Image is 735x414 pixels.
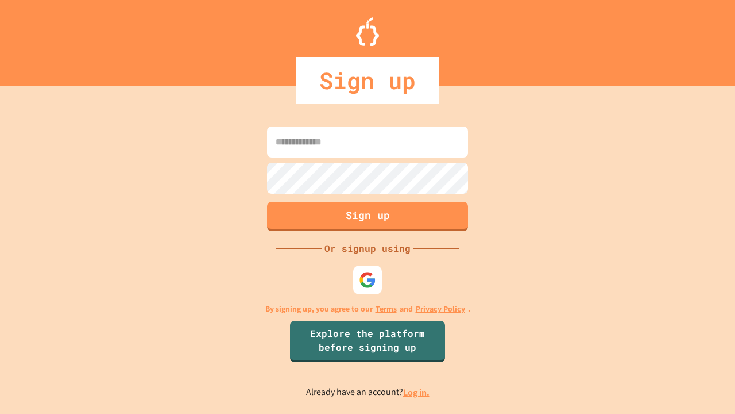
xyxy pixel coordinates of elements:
[403,386,430,398] a: Log in.
[290,321,445,362] a: Explore the platform before signing up
[296,57,439,103] div: Sign up
[322,241,413,255] div: Or signup using
[416,303,465,315] a: Privacy Policy
[356,17,379,46] img: Logo.svg
[376,303,397,315] a: Terms
[359,271,376,289] img: google-icon.svg
[265,303,470,315] p: By signing up, you agree to our and .
[640,318,724,367] iframe: chat widget
[687,368,724,402] iframe: chat widget
[306,385,430,400] p: Already have an account?
[267,202,468,231] button: Sign up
